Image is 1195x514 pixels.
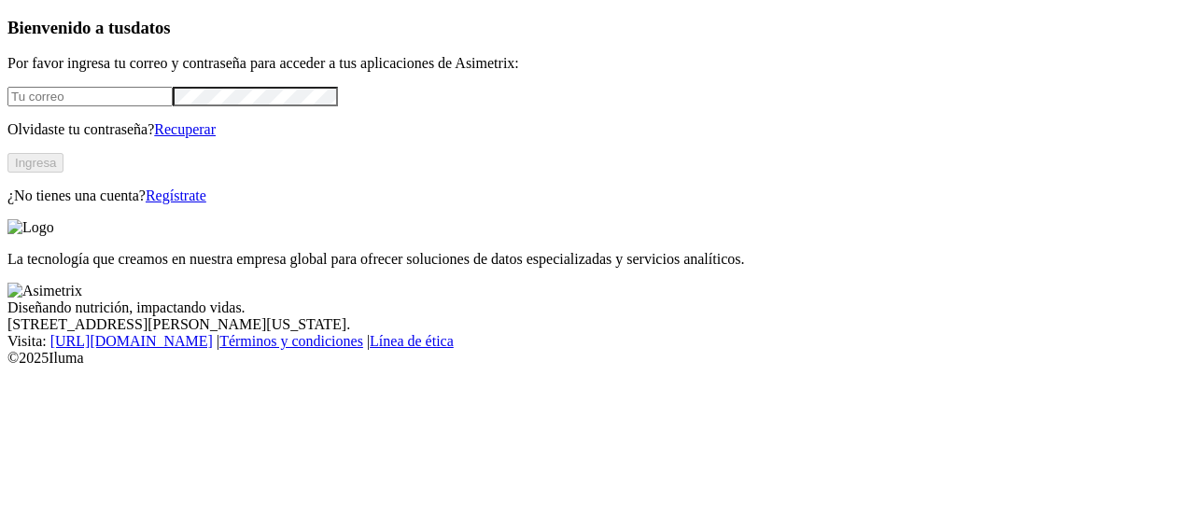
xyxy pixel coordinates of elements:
[7,283,82,299] img: Asimetrix
[7,55,1188,72] p: Por favor ingresa tu correo y contraseña para acceder a tus aplicaciones de Asimetrix:
[7,18,1188,38] h3: Bienvenido a tus
[370,333,454,349] a: Línea de ética
[7,188,1188,204] p: ¿No tienes una cuenta?
[219,333,363,349] a: Términos y condiciones
[7,251,1188,268] p: La tecnología que creamos en nuestra empresa global para ofrecer soluciones de datos especializad...
[7,219,54,236] img: Logo
[154,121,216,137] a: Recuperar
[7,333,1188,350] div: Visita : | |
[50,333,213,349] a: [URL][DOMAIN_NAME]
[146,188,206,203] a: Regístrate
[7,87,173,106] input: Tu correo
[7,153,63,173] button: Ingresa
[7,350,1188,367] div: © 2025 Iluma
[7,121,1188,138] p: Olvidaste tu contraseña?
[7,316,1188,333] div: [STREET_ADDRESS][PERSON_NAME][US_STATE].
[131,18,171,37] span: datos
[7,299,1188,316] div: Diseñando nutrición, impactando vidas.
